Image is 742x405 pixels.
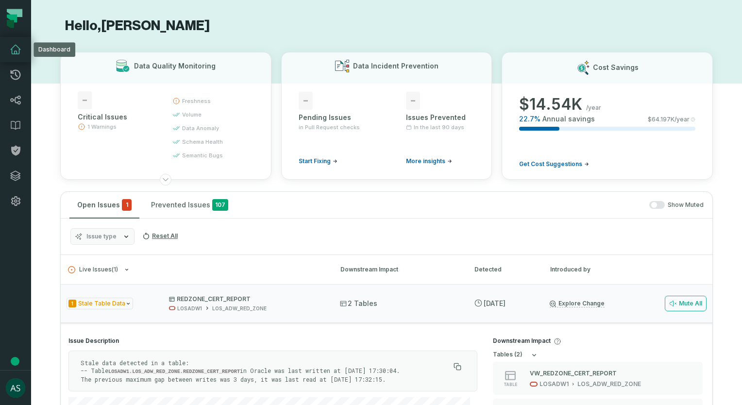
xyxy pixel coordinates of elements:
[593,63,639,72] h3: Cost Savings
[519,95,582,114] span: $ 14.54K
[78,112,155,122] div: Critical Issues
[484,299,506,307] relative-time: Sep 23, 2025, 12:32 PM MDT
[493,351,538,359] button: tables (2)
[406,113,474,122] div: Issues Prevented
[87,123,117,131] span: 1 Warnings
[11,357,19,366] div: Tooltip anchor
[134,61,216,71] h3: Data Quality Monitoring
[493,337,705,345] h4: Downstream Impact
[138,228,182,244] button: Reset All
[67,298,133,310] span: Issue Type
[212,199,228,211] span: 107
[6,378,25,398] img: avatar of Ashish Sinha
[81,359,450,383] p: Stale data detected in a table: -- Table in Oracle was last written at [DATE] 17:30:04. The previ...
[519,160,589,168] a: Get Cost Suggestions
[68,300,76,307] span: Severity
[340,265,457,274] div: Downstream Impact
[69,192,139,218] button: Open Issues
[493,362,703,395] button: tableLOSADW1LOS_ADW_RED_ZONE
[182,138,223,146] span: schema health
[502,52,713,180] button: Cost Savings$14.54K/year22.7%Annual savings$64.197K/yearGet Cost Suggestions
[182,111,202,118] span: volume
[177,305,202,312] div: LOSADW1
[406,157,445,165] span: More insights
[68,337,477,345] h4: Issue Description
[299,157,331,165] span: Start Fixing
[78,91,92,109] span: -
[299,113,367,122] div: Pending Issues
[414,123,464,131] span: In the last 90 days
[353,61,438,71] h3: Data Incident Prevention
[519,114,540,124] span: 22.7 %
[86,233,117,240] span: Issue type
[542,114,595,124] span: Annual savings
[406,157,452,165] a: More insights
[530,370,617,377] div: VW_REDZONE_CERT_REPORT
[169,295,322,303] p: REDZONE_CERT_REPORT
[60,52,271,180] button: Data Quality Monitoring-Critical Issues1 Warningsfreshnessvolumedata anomalyschema healthsemantic...
[648,116,690,123] span: $ 64.197K /year
[68,266,323,273] button: Live Issues(1)
[60,17,713,34] h1: Hello, [PERSON_NAME]
[540,380,569,388] div: LOSADW1
[182,124,219,132] span: data anomaly
[68,266,118,273] span: Live Issues ( 1 )
[550,300,605,307] a: Explore Change
[182,97,211,105] span: freshness
[70,228,135,245] button: Issue type
[299,123,360,131] span: in Pull Request checks
[34,42,75,57] div: Dashboard
[519,160,582,168] span: Get Cost Suggestions
[504,382,517,387] span: table
[122,199,132,211] span: critical issues and errors combined
[182,152,223,159] span: semantic bugs
[212,305,267,312] div: LOS_ADW_RED_ZONE
[550,265,638,274] div: Introduced by
[577,380,641,388] div: LOS_ADW_RED_ZONE
[586,104,601,112] span: /year
[340,299,377,308] span: 2 Tables
[474,265,533,274] div: Detected
[665,296,707,311] button: Mute All
[281,52,492,180] button: Data Incident Prevention-Pending Issuesin Pull Request checksStart Fixing-Issues PreventedIn the ...
[299,157,337,165] a: Start Fixing
[143,192,236,218] button: Prevented Issues
[240,201,704,209] div: Show Muted
[108,369,240,374] code: LOSADW1.LOS_ADW_RED_ZONE.REDZONE_CERT_REPORT
[493,351,523,358] h5: table s ( 2 )
[299,92,313,110] span: -
[406,92,420,110] span: -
